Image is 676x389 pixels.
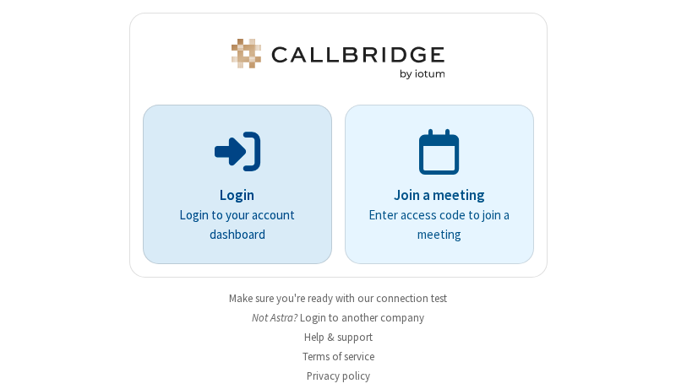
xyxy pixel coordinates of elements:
p: Login to your account dashboard [166,206,308,244]
p: Join a meeting [368,185,510,207]
img: Astra [228,39,448,79]
button: LoginLogin to your account dashboard [143,105,332,264]
li: Not Astra? [129,310,548,326]
a: Make sure you're ready with our connection test [229,291,447,305]
p: Enter access code to join a meeting [368,206,510,244]
button: Login to another company [300,310,424,326]
a: Privacy policy [307,369,370,383]
a: Join a meetingEnter access code to join a meeting [345,105,534,264]
p: Login [166,185,308,207]
a: Terms of service [303,349,374,364]
a: Help & support [304,330,373,344]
